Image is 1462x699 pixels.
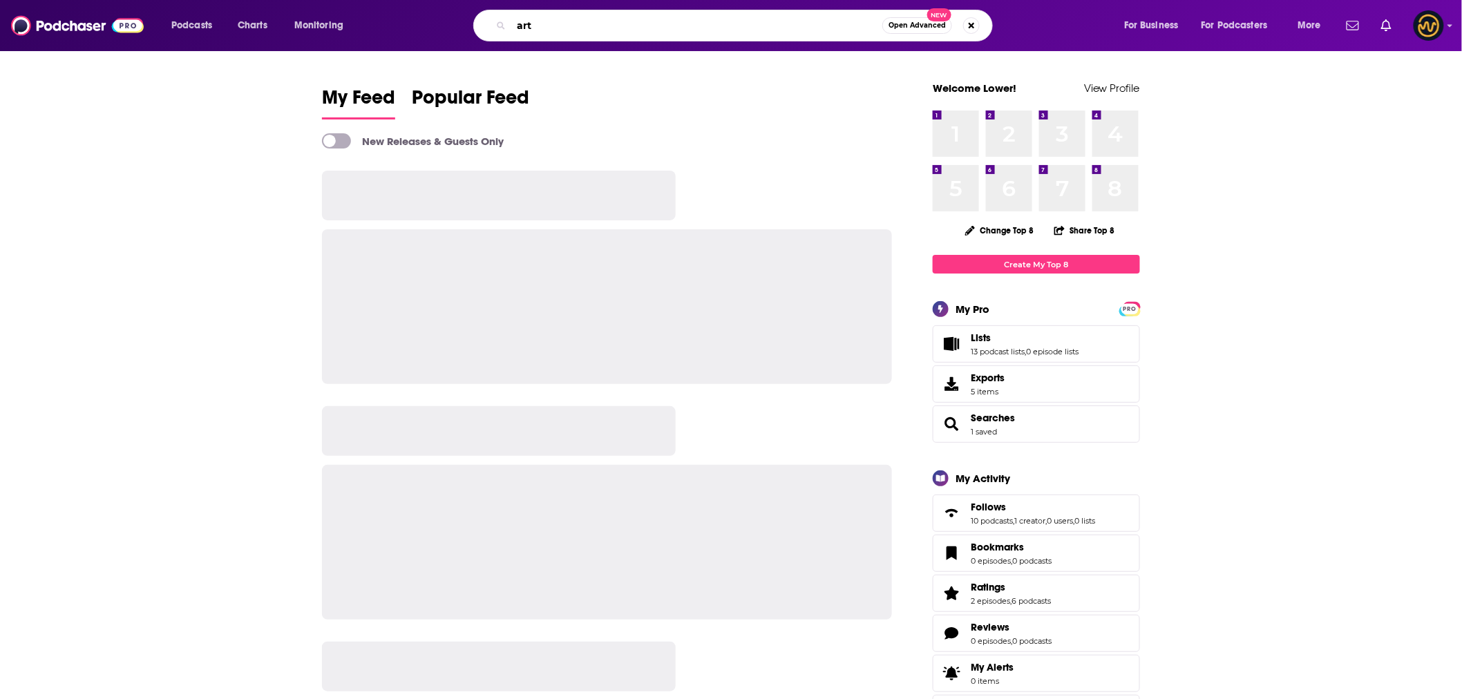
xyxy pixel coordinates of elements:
span: For Business [1124,16,1179,35]
span: Lists [933,325,1140,363]
a: 0 users [1047,516,1073,526]
a: Bookmarks [938,544,965,563]
a: Exports [933,365,1140,403]
a: Create My Top 8 [933,255,1140,274]
input: Search podcasts, credits, & more... [511,15,882,37]
a: Follows [938,504,965,523]
button: open menu [285,15,361,37]
span: , [1025,347,1026,356]
span: , [1013,516,1014,526]
a: 0 lists [1074,516,1095,526]
button: Share Top 8 [1054,217,1116,244]
a: Ratings [938,584,965,603]
a: Lists [971,332,1079,344]
div: My Pro [956,303,989,316]
span: Exports [971,372,1005,384]
a: 0 episodes [971,556,1011,566]
a: 10 podcasts [971,516,1013,526]
span: PRO [1121,304,1138,314]
span: , [1011,636,1012,646]
a: Lists [938,334,965,354]
span: My Feed [322,86,395,117]
span: New [927,8,952,21]
button: open menu [1288,15,1338,37]
span: Searches [933,405,1140,443]
span: Logged in as LowerStreet [1414,10,1444,41]
img: User Profile [1414,10,1444,41]
a: 2 episodes [971,596,1010,606]
span: For Podcasters [1202,16,1268,35]
a: 0 episodes [971,636,1011,646]
button: open menu [162,15,230,37]
a: PRO [1121,303,1138,314]
a: 0 episode lists [1026,347,1079,356]
a: 1 saved [971,427,997,437]
div: My Activity [956,472,1010,485]
a: 0 podcasts [1012,636,1052,646]
span: Lists [971,332,991,344]
span: Charts [238,16,267,35]
span: Monitoring [294,16,343,35]
span: More [1298,16,1321,35]
a: Bookmarks [971,541,1052,553]
span: , [1045,516,1047,526]
span: , [1010,596,1012,606]
a: View Profile [1084,82,1140,95]
a: Popular Feed [412,86,529,119]
button: open menu [1193,15,1288,37]
a: 0 podcasts [1012,556,1052,566]
a: Reviews [971,621,1052,633]
button: Change Top 8 [957,222,1043,239]
span: 5 items [971,387,1005,396]
a: Welcome Lower! [933,82,1016,95]
span: Follows [933,495,1140,532]
a: Show notifications dropdown [1376,14,1397,37]
span: Popular Feed [412,86,529,117]
span: Bookmarks [971,541,1024,553]
span: My Alerts [971,661,1014,673]
a: 6 podcasts [1012,596,1051,606]
span: Reviews [933,615,1140,652]
a: Ratings [971,581,1051,593]
img: Podchaser - Follow, Share and Rate Podcasts [11,12,144,39]
button: Open AdvancedNew [882,17,952,34]
a: 13 podcast lists [971,347,1025,356]
a: Reviews [938,624,965,643]
span: My Alerts [938,664,965,683]
span: , [1011,556,1012,566]
button: Show profile menu [1414,10,1444,41]
span: Follows [971,501,1006,513]
button: open menu [1114,15,1196,37]
a: Charts [229,15,276,37]
div: Search podcasts, credits, & more... [486,10,1006,41]
span: Ratings [933,575,1140,612]
a: My Feed [322,86,395,119]
span: Exports [938,374,965,394]
span: Podcasts [171,16,212,35]
span: 0 items [971,676,1014,686]
span: Bookmarks [933,535,1140,572]
a: Follows [971,501,1095,513]
span: Open Advanced [889,22,946,29]
span: Ratings [971,581,1005,593]
span: Reviews [971,621,1009,633]
a: Searches [938,414,965,434]
a: Searches [971,412,1015,424]
a: 1 creator [1014,516,1045,526]
span: , [1073,516,1074,526]
a: Show notifications dropdown [1341,14,1365,37]
a: New Releases & Guests Only [322,133,504,149]
a: My Alerts [933,655,1140,692]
